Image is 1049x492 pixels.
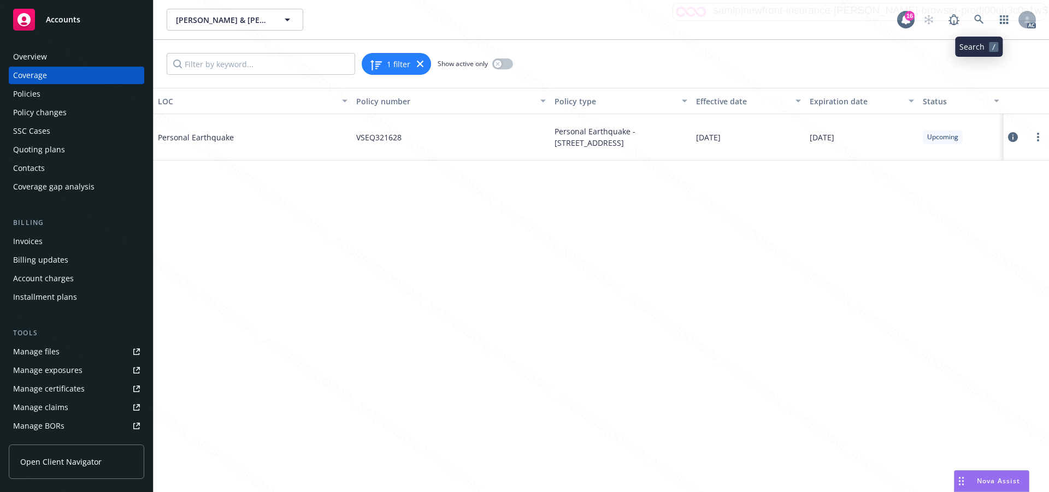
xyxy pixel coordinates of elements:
a: Policy changes [9,104,144,121]
div: Manage claims [13,399,68,416]
a: Contacts [9,159,144,177]
div: Expiration date [810,96,902,107]
div: Coverage [13,67,47,84]
a: Manage BORs [9,417,144,435]
div: Policy number [356,96,534,107]
div: Manage exposures [13,361,82,379]
div: Account charges [13,270,74,287]
a: Installment plans [9,288,144,306]
div: Tools [9,328,144,339]
div: Contacts [13,159,45,177]
div: Installment plans [13,288,77,306]
a: Search [968,9,990,31]
div: Quoting plans [13,141,65,158]
div: Coverage gap analysis [13,178,95,195]
div: Manage BORs [13,417,64,435]
a: Manage certificates [9,380,144,398]
a: Switch app [993,9,1015,31]
span: Open Client Navigator [20,456,102,467]
a: Account charges [9,270,144,287]
button: Policy number [352,88,550,114]
span: Personal Earthquake - [STREET_ADDRESS] [555,126,687,149]
button: [PERSON_NAME] & [PERSON_NAME] [167,9,303,31]
a: Overview [9,48,144,66]
a: Manage files [9,343,144,360]
div: Policy changes [13,104,67,121]
div: SSC Cases [13,122,50,140]
div: Drag to move [954,471,968,491]
div: Policy type [555,96,675,107]
div: Invoices [13,233,43,250]
button: Effective date [692,88,805,114]
span: Show active only [438,59,488,68]
a: Invoices [9,233,144,250]
div: Billing [9,217,144,228]
a: Manage claims [9,399,144,416]
a: Billing updates [9,251,144,269]
div: Billing updates [13,251,68,269]
a: Coverage gap analysis [9,178,144,195]
button: Nova Assist [954,470,1029,492]
span: [DATE] [696,132,721,143]
div: Status [923,96,987,107]
div: Manage certificates [13,380,85,398]
a: Accounts [9,4,144,35]
div: Policies [13,85,40,103]
span: 1 filter [387,58,410,70]
span: [PERSON_NAME] & [PERSON_NAME] [176,14,270,26]
span: Personal Earthquake [158,132,322,143]
span: VSEQ321628 [356,132,402,143]
a: Coverage [9,67,144,84]
div: LOC [158,96,335,107]
a: Policies [9,85,144,103]
button: Policy type [550,88,692,114]
div: 16 [905,9,915,19]
a: Start snowing [918,9,940,31]
div: Overview [13,48,47,66]
a: SSC Cases [9,122,144,140]
span: Nova Assist [977,476,1020,485]
div: Manage files [13,343,60,360]
span: Upcoming [927,132,958,142]
input: Filter by keyword... [167,53,355,75]
a: Quoting plans [9,141,144,158]
button: Status [918,88,1004,114]
button: LOC [154,88,352,114]
span: [DATE] [810,132,834,143]
div: Effective date [696,96,788,107]
button: Expiration date [805,88,918,114]
a: Manage exposures [9,361,144,379]
a: more [1032,131,1045,144]
span: Accounts [46,15,80,24]
a: Report a Bug [943,9,965,31]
